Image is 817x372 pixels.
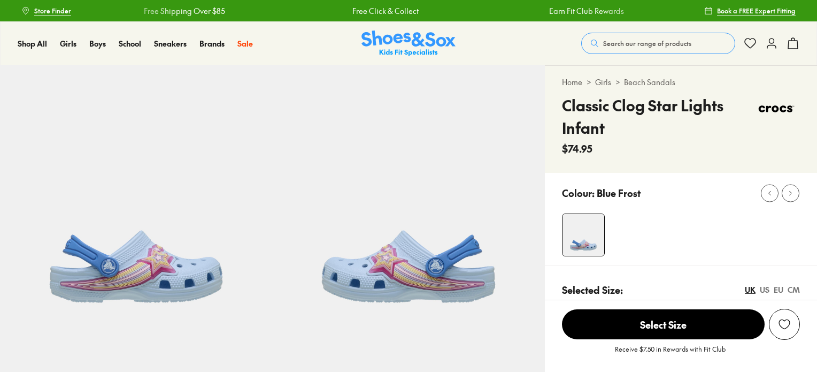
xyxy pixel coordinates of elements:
[760,284,769,295] div: US
[562,309,765,339] span: Select Size
[272,65,544,338] img: 5-553275_1
[562,283,623,297] p: Selected Size:
[237,38,253,49] a: Sale
[18,38,47,49] a: Shop All
[89,38,106,49] a: Boys
[562,77,800,88] div: > >
[769,309,800,340] button: Add to Wishlist
[717,6,796,16] span: Book a FREE Expert Fitting
[361,31,456,57] img: SNS_Logo_Responsive.svg
[562,141,592,156] span: $74.95
[788,284,800,295] div: CM
[562,94,753,139] h4: Classic Clog Star Lights Infant
[548,5,623,17] a: Earn Fit Club Rewards
[615,344,726,363] p: Receive $7.50 in Rewards with Fit Club
[562,214,604,256] img: 4-553274_1
[351,5,418,17] a: Free Click & Collect
[34,6,71,16] span: Store Finder
[562,77,582,88] a: Home
[774,284,783,295] div: EU
[745,284,756,295] div: UK
[361,31,456,57] a: Shoes & Sox
[753,94,800,124] img: Vendor logo
[562,186,595,200] p: Colour:
[21,1,71,20] a: Store Finder
[603,39,691,48] span: Search our range of products
[154,38,187,49] a: Sneakers
[704,1,796,20] a: Book a FREE Expert Fitting
[119,38,141,49] a: School
[595,77,611,88] a: Girls
[597,186,641,200] p: Blue Frost
[60,38,76,49] a: Girls
[143,5,224,17] a: Free Shipping Over $85
[581,33,735,54] button: Search our range of products
[562,309,765,340] button: Select Size
[199,38,225,49] a: Brands
[624,77,675,88] a: Beach Sandals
